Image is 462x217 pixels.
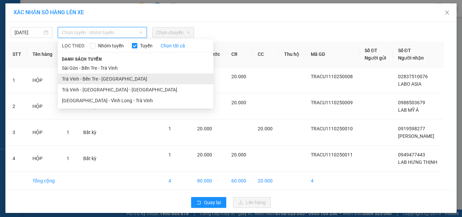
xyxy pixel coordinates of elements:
span: Nhóm tuyến [95,42,126,49]
span: Chọn tuyến - nhóm tuyến [62,27,143,38]
li: Trà Vinh - [GEOGRAPHIC_DATA] - [GEOGRAPHIC_DATA] [58,84,213,95]
td: Tổng cộng [27,172,61,190]
li: [GEOGRAPHIC_DATA] - Vĩnh Long - Trà Vinh [58,95,213,106]
span: TRACU1110250011 [311,152,353,157]
td: HỘP [27,67,61,93]
span: 1 [168,126,171,131]
td: 60.000 [226,172,252,190]
td: HỘP [27,93,61,120]
td: 20.000 [252,172,279,190]
span: 20.000 [197,126,212,131]
button: uploadLên hàng [233,197,271,208]
li: Trà Vinh - Bến Tre - [GEOGRAPHIC_DATA] [58,73,213,84]
th: Mã GD [305,41,360,67]
span: Danh sách tuyến [58,56,106,62]
span: TRACU1110250009 [311,100,353,105]
a: Chọn tất cả [161,42,185,49]
td: Bất kỳ [78,146,102,172]
th: STT [7,41,27,67]
span: Người nhận [398,55,424,61]
span: Số ĐT [365,48,377,53]
span: 20.000 [231,100,246,105]
span: TRACU1110250008 [311,74,353,79]
td: 4 [163,172,192,190]
input: 12/10/2025 [15,29,42,36]
span: 20.000 [231,152,246,157]
button: Close [438,3,457,22]
th: Thu hộ [279,41,305,67]
span: 20.000 [258,126,273,131]
span: 02837510076 [398,74,428,79]
span: [PERSON_NAME] [398,133,434,139]
td: 4 [7,146,27,172]
span: LABO ASIA [398,81,421,87]
span: XÁC NHẬN SỐ HÀNG LÊN XE [14,9,84,16]
span: Tuyến [137,42,155,49]
th: CC [252,41,279,67]
td: 4 [305,172,360,190]
span: rollback [197,200,201,205]
span: LỌC THEO [62,42,85,49]
th: CR [226,41,252,67]
td: 1 [7,67,27,93]
td: 3 [7,120,27,146]
span: 1 [67,156,69,161]
span: LAB MỸ Á [398,107,419,113]
span: Chọn chuyến [156,27,190,38]
span: 1 [168,152,171,157]
span: 0988503679 [398,100,425,105]
span: TRACU1110250010 [311,126,353,131]
span: close [444,10,450,15]
span: 20.000 [197,152,212,157]
td: HỘP [27,146,61,172]
span: 1 [67,130,69,135]
td: HỘP [27,120,61,146]
span: LAB HƯNG THỊNH [398,159,437,165]
button: rollbackQuay lại [191,197,226,208]
td: 2 [7,93,27,120]
span: 0949477443 [398,152,425,157]
td: 80.000 [192,172,226,190]
span: Quay lại [204,199,221,206]
th: Tên hàng [27,41,61,67]
td: Bất kỳ [78,120,102,146]
span: down [139,30,143,35]
span: Người gửi [365,55,386,61]
span: 20.000 [231,74,246,79]
li: Sài Gòn - Bến Tre - Trà Vinh [58,63,213,73]
span: 0919598277 [398,126,425,131]
span: Số ĐT [398,48,411,53]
